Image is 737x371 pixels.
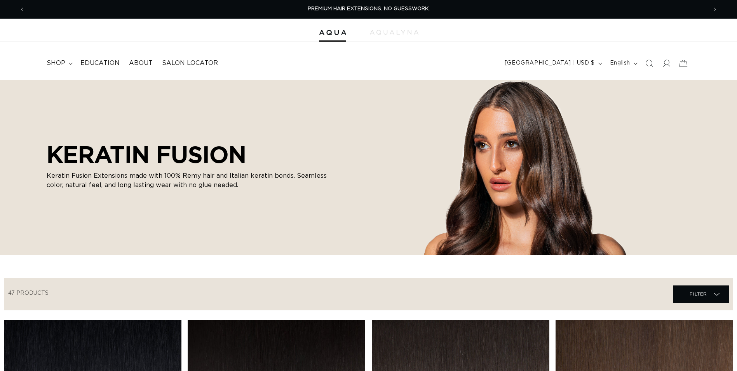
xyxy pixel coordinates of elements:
[42,54,76,72] summary: shop
[500,56,605,71] button: [GEOGRAPHIC_DATA] | USD $
[8,290,49,296] span: 47 products
[80,59,120,67] span: Education
[162,59,218,67] span: Salon Locator
[47,141,342,168] h2: KERATIN FUSION
[605,56,641,71] button: English
[706,2,723,17] button: Next announcement
[47,59,65,67] span: shop
[157,54,223,72] a: Salon Locator
[47,171,342,190] p: Keratin Fusion Extensions made with 100% Remy hair and Italian keratin bonds. Seamless color, nat...
[319,30,346,35] img: Aqua Hair Extensions
[673,285,729,303] summary: Filter
[370,30,418,35] img: aqualyna.com
[129,59,153,67] span: About
[14,2,31,17] button: Previous announcement
[76,54,124,72] a: Education
[124,54,157,72] a: About
[690,287,707,301] span: Filter
[641,55,658,72] summary: Search
[610,59,630,67] span: English
[505,59,595,67] span: [GEOGRAPHIC_DATA] | USD $
[308,6,430,11] span: PREMIUM HAIR EXTENSIONS. NO GUESSWORK.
